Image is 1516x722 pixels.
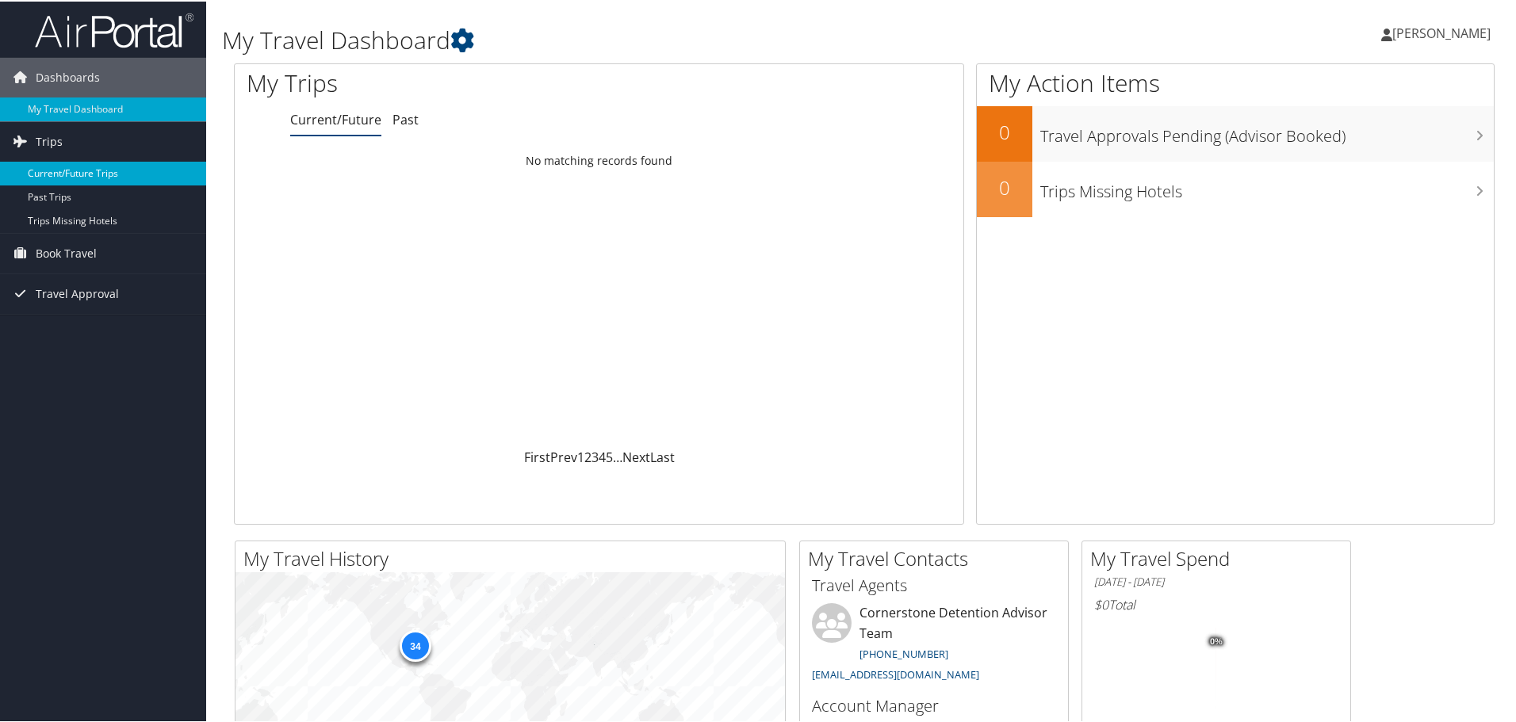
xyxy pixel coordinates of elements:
h1: My Trips [247,65,648,98]
h2: My Travel History [243,544,785,571]
h2: 0 [977,173,1032,200]
a: 0Trips Missing Hotels [977,160,1494,216]
td: No matching records found [235,145,963,174]
h6: Total [1094,594,1338,612]
h2: My Travel Contacts [808,544,1068,571]
a: 5 [606,447,613,464]
h1: My Action Items [977,65,1494,98]
a: Next [622,447,650,464]
h3: Trips Missing Hotels [1040,171,1494,201]
tspan: 0% [1210,636,1223,645]
a: 2 [584,447,591,464]
a: Past [392,109,419,127]
span: … [613,447,622,464]
a: [PHONE_NUMBER] [859,645,948,659]
span: $0 [1094,594,1108,612]
a: [EMAIL_ADDRESS][DOMAIN_NAME] [812,666,979,680]
a: 0Travel Approvals Pending (Advisor Booked) [977,105,1494,160]
a: 3 [591,447,599,464]
a: 4 [599,447,606,464]
a: Last [650,447,675,464]
h3: Account Manager [812,693,1056,716]
li: Cornerstone Detention Advisor Team [804,602,1064,686]
span: [PERSON_NAME] [1392,23,1491,40]
a: First [524,447,550,464]
a: [PERSON_NAME] [1381,8,1506,55]
h3: Travel Agents [812,573,1056,595]
h2: My Travel Spend [1090,544,1350,571]
span: Travel Approval [36,273,119,312]
h2: 0 [977,117,1032,144]
img: airportal-logo.png [35,10,193,48]
h3: Travel Approvals Pending (Advisor Booked) [1040,116,1494,146]
a: 1 [577,447,584,464]
h1: My Travel Dashboard [222,22,1078,55]
span: Dashboards [36,56,100,96]
div: 34 [399,628,431,660]
span: Trips [36,120,63,160]
h6: [DATE] - [DATE] [1094,573,1338,588]
a: Prev [550,447,577,464]
a: Current/Future [290,109,381,127]
span: Book Travel [36,232,97,272]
